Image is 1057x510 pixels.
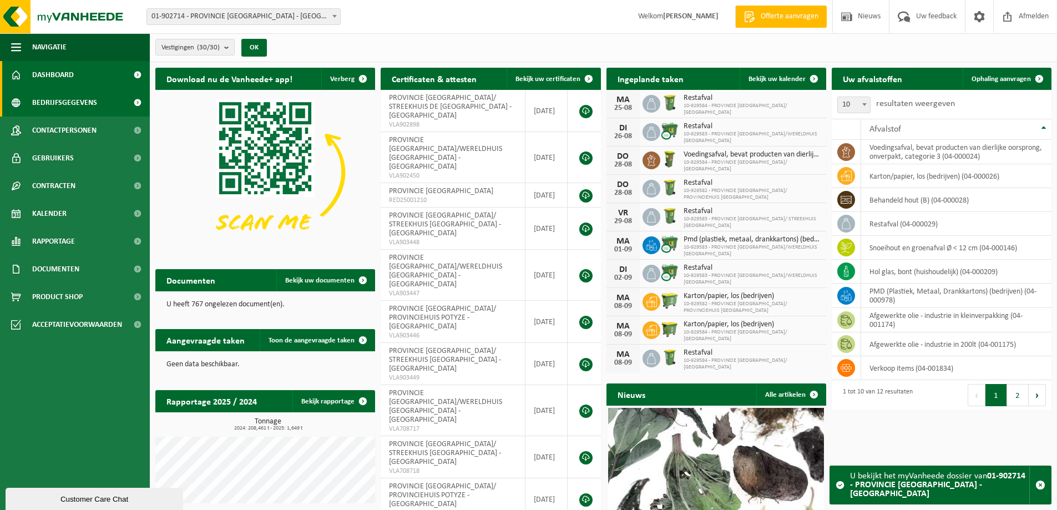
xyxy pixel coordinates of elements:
td: [DATE] [525,132,568,183]
div: 25-08 [612,104,634,112]
span: 01-902714 - PROVINCIE WEST-VLAANDEREN - SINT-ANDRIES [146,8,341,25]
span: 10-929584 - PROVINCIE [GEOGRAPHIC_DATA]/ [GEOGRAPHIC_DATA] [684,103,821,116]
h2: Ingeplande taken [606,68,695,89]
span: PROVINCIE [GEOGRAPHIC_DATA]/ STREEKHUIS [GEOGRAPHIC_DATA] - [GEOGRAPHIC_DATA] [389,211,501,238]
button: 1 [985,384,1007,406]
h3: Tonnage [161,418,375,431]
div: U bekijkt het myVanheede dossier van [850,466,1029,504]
a: Ophaling aanvragen [963,68,1050,90]
div: DI [612,124,634,133]
span: PROVINCIE [GEOGRAPHIC_DATA]/ STREEKHUIS [GEOGRAPHIC_DATA] - [GEOGRAPHIC_DATA] [389,347,501,373]
h2: Aangevraagde taken [155,329,256,351]
td: afgewerkte olie - industrie in kleinverpakking (04-001174) [861,308,1051,332]
td: afgewerkte olie - industrie in 200lt (04-001175) [861,332,1051,356]
span: Vestigingen [161,39,220,56]
img: WB-0240-HPE-GN-51 [660,348,679,367]
span: Karton/papier, los (bedrijven) [684,292,821,301]
span: VLA903446 [389,331,517,340]
span: Gebruikers [32,144,74,172]
td: [DATE] [525,436,568,478]
div: 28-08 [612,161,634,169]
a: Bekijk uw certificaten [507,68,600,90]
span: Product Shop [32,283,83,311]
div: 28-08 [612,189,634,197]
label: resultaten weergeven [876,99,955,108]
td: verkoop items (04-001834) [861,356,1051,380]
div: 08-09 [612,331,634,339]
span: RED25001210 [389,196,517,205]
td: [DATE] [525,301,568,343]
div: MA [612,294,634,302]
button: 2 [1007,384,1029,406]
span: Restafval [684,207,821,216]
h2: Nieuws [606,383,656,405]
td: voedingsafval, bevat producten van dierlijke oorsprong, onverpakt, categorie 3 (04-000024) [861,140,1051,164]
h2: Download nu de Vanheede+ app! [155,68,304,89]
span: Pmd (plastiek, metaal, drankkartons) (bedrijven) [684,235,821,244]
img: WB-0660-HPE-GN-51 [660,291,679,310]
span: Kalender [32,200,67,228]
div: DO [612,180,634,189]
img: WB-0240-HPE-GN-51 [660,93,679,112]
img: WB-0770-CU [660,122,679,140]
span: Acceptatievoorwaarden [32,311,122,339]
p: Geen data beschikbaar. [166,361,364,368]
a: Alle artikelen [756,383,825,406]
span: PROVINCIE [GEOGRAPHIC_DATA]/WERELDHUIS [GEOGRAPHIC_DATA] - [GEOGRAPHIC_DATA] [389,389,502,424]
td: [DATE] [525,250,568,301]
h2: Rapportage 2025 / 2024 [155,390,268,412]
div: 02-09 [612,274,634,282]
span: PROVINCIE [GEOGRAPHIC_DATA]/WERELDHUIS [GEOGRAPHIC_DATA] - [GEOGRAPHIC_DATA] [389,136,502,171]
button: OK [241,39,267,57]
strong: [PERSON_NAME] [663,12,719,21]
span: Contactpersonen [32,117,97,144]
count: (30/30) [197,44,220,51]
button: Verberg [321,68,374,90]
span: Contracten [32,172,75,200]
span: VLA708718 [389,467,517,476]
img: WB-1100-HPE-GN-51 [660,320,679,339]
td: karton/papier, los (bedrijven) (04-000026) [861,164,1051,188]
button: Vestigingen(30/30) [155,39,235,55]
span: PROVINCIE [GEOGRAPHIC_DATA] [389,187,493,195]
h2: Certificaten & attesten [381,68,488,89]
div: 29-08 [612,218,634,225]
span: Dashboard [32,61,74,89]
img: Download de VHEPlus App [155,90,375,255]
span: Verberg [330,75,355,83]
iframe: chat widget [6,486,185,510]
a: Bekijk uw documenten [276,269,374,291]
td: restafval (04-000029) [861,212,1051,236]
img: WB-0770-CU [660,235,679,254]
td: behandeld hout (B) (04-000028) [861,188,1051,212]
td: [DATE] [525,183,568,208]
span: Bekijk uw documenten [285,277,355,284]
span: PROVINCIE [GEOGRAPHIC_DATA]/WERELDHUIS [GEOGRAPHIC_DATA] - [GEOGRAPHIC_DATA] [389,254,502,289]
span: Documenten [32,255,79,283]
span: Restafval [684,179,821,188]
span: 10-929585 - PROVINCIE [GEOGRAPHIC_DATA]/ STREEKHUIS [GEOGRAPHIC_DATA] [684,216,821,229]
div: DO [612,152,634,161]
a: Bekijk uw kalender [740,68,825,90]
td: snoeihout en groenafval Ø < 12 cm (04-000146) [861,236,1051,260]
span: VLA902450 [389,171,517,180]
span: 10-929584 - PROVINCIE [GEOGRAPHIC_DATA]/ [GEOGRAPHIC_DATA] [684,329,821,342]
span: Toon de aangevraagde taken [269,337,355,344]
td: [DATE] [525,385,568,436]
span: PROVINCIE [GEOGRAPHIC_DATA]/ STREEKHUIS [GEOGRAPHIC_DATA] - [GEOGRAPHIC_DATA] [389,440,501,466]
span: Voedingsafval, bevat producten van dierlijke oorsprong, onverpakt, categorie 3 [684,150,821,159]
button: Next [1029,384,1046,406]
span: VLA903448 [389,238,517,247]
span: Navigatie [32,33,67,61]
span: Restafval [684,264,821,272]
span: 10-929582 - PROVINCIE [GEOGRAPHIC_DATA]/ PROVINCIEHUIS [GEOGRAPHIC_DATA] [684,301,821,314]
span: PROVINCIE [GEOGRAPHIC_DATA]/ PROVINCIEHUIS POTYZE - [GEOGRAPHIC_DATA] [389,482,496,508]
div: 08-09 [612,302,634,310]
button: Previous [968,384,985,406]
p: U heeft 767 ongelezen document(en). [166,301,364,309]
span: VLA903447 [389,289,517,298]
span: 2024: 208,461 t - 2025: 1,649 t [161,426,375,431]
strong: 01-902714 - PROVINCIE [GEOGRAPHIC_DATA] - [GEOGRAPHIC_DATA] [850,472,1025,498]
td: [DATE] [525,90,568,132]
